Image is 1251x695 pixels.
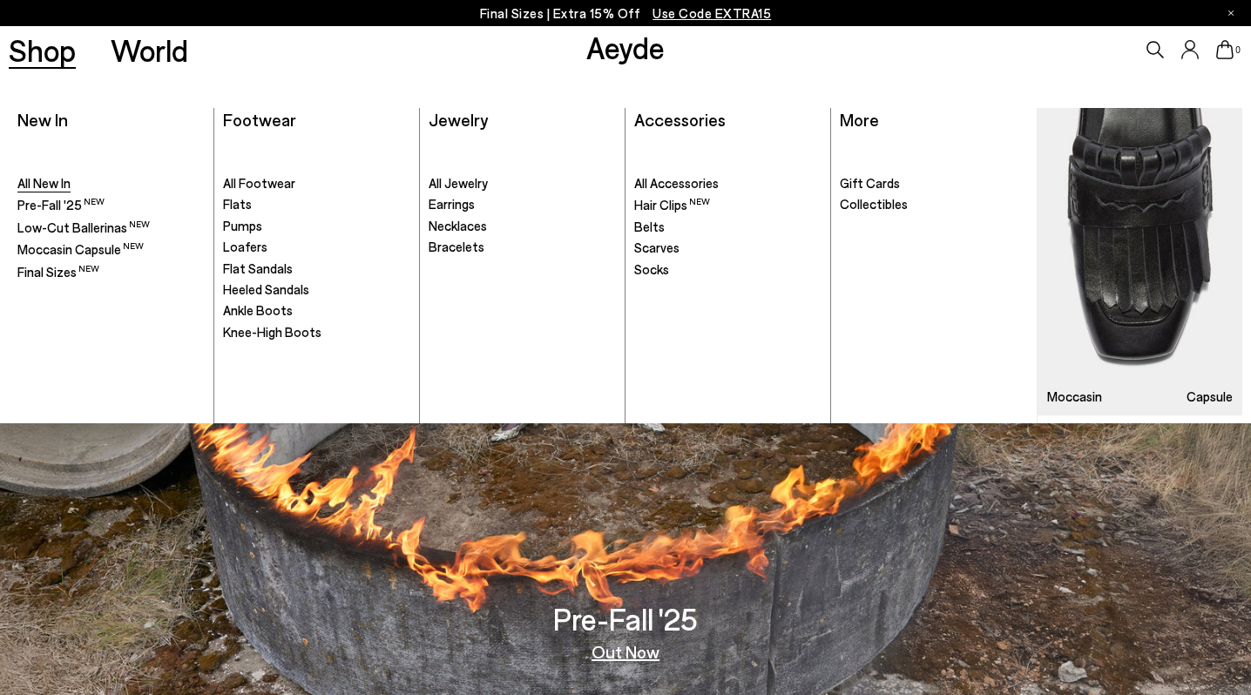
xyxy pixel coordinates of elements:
[429,218,616,235] a: Necklaces
[429,239,484,254] span: Bracelets
[223,260,410,278] a: Flat Sandals
[1038,108,1242,415] a: Moccasin Capsule
[840,109,879,130] a: More
[840,196,1028,213] a: Collectibles
[429,175,616,192] a: All Jewelry
[634,196,822,214] a: Hair Clips
[634,109,726,130] a: Accessories
[634,175,822,192] a: All Accessories
[480,3,772,24] p: Final Sizes | Extra 15% Off
[223,218,262,233] span: Pumps
[429,196,616,213] a: Earrings
[429,196,475,212] span: Earrings
[223,239,267,254] span: Loafers
[223,196,252,212] span: Flats
[634,240,680,255] span: Scarves
[17,109,68,130] a: New In
[17,219,205,237] a: Low-Cut Ballerinas
[223,260,293,276] span: Flat Sandals
[429,239,616,256] a: Bracelets
[223,196,410,213] a: Flats
[1216,40,1234,59] a: 0
[223,302,410,320] a: Ankle Boots
[223,239,410,256] a: Loafers
[17,241,144,257] span: Moccasin Capsule
[223,218,410,235] a: Pumps
[223,281,309,297] span: Heeled Sandals
[111,35,188,65] a: World
[9,35,76,65] a: Shop
[634,219,822,236] a: Belts
[17,219,150,235] span: Low-Cut Ballerinas
[1187,390,1233,403] h3: Capsule
[17,240,205,259] a: Moccasin Capsule
[223,109,296,130] a: Footwear
[634,261,822,279] a: Socks
[840,175,1028,192] a: Gift Cards
[1047,390,1102,403] h3: Moccasin
[17,175,71,191] span: All New In
[223,302,293,318] span: Ankle Boots
[553,604,698,634] h3: Pre-Fall '25
[840,175,900,191] span: Gift Cards
[223,324,321,340] span: Knee-High Boots
[653,5,771,21] span: Navigate to /collections/ss25-final-sizes
[429,218,487,233] span: Necklaces
[634,240,822,257] a: Scarves
[634,197,710,213] span: Hair Clips
[223,175,410,192] a: All Footwear
[429,109,488,130] a: Jewelry
[17,197,105,213] span: Pre-Fall '25
[592,643,659,660] a: Out Now
[634,219,665,234] span: Belts
[17,196,205,214] a: Pre-Fall '25
[634,261,669,277] span: Socks
[17,175,205,192] a: All New In
[1038,108,1242,415] img: Mobile_e6eede4d-78b8-4bd1-ae2a-4197e375e133_900x.jpg
[17,264,99,280] span: Final Sizes
[634,175,719,191] span: All Accessories
[223,175,295,191] span: All Footwear
[1234,45,1242,55] span: 0
[223,281,410,299] a: Heeled Sandals
[17,263,205,281] a: Final Sizes
[840,196,908,212] span: Collectibles
[429,175,488,191] span: All Jewelry
[223,324,410,341] a: Knee-High Boots
[586,29,665,65] a: Aeyde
